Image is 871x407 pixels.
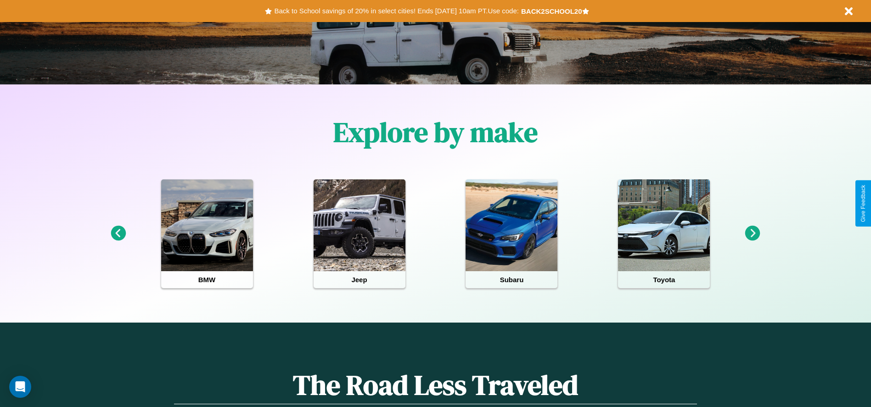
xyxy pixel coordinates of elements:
[174,366,697,404] h1: The Road Less Traveled
[272,5,521,17] button: Back to School savings of 20% in select cities! Ends [DATE] 10am PT.Use code:
[521,7,582,15] b: BACK2SCHOOL20
[314,271,405,288] h4: Jeep
[860,185,866,222] div: Give Feedback
[333,113,538,151] h1: Explore by make
[9,376,31,398] div: Open Intercom Messenger
[161,271,253,288] h4: BMW
[466,271,557,288] h4: Subaru
[618,271,710,288] h4: Toyota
